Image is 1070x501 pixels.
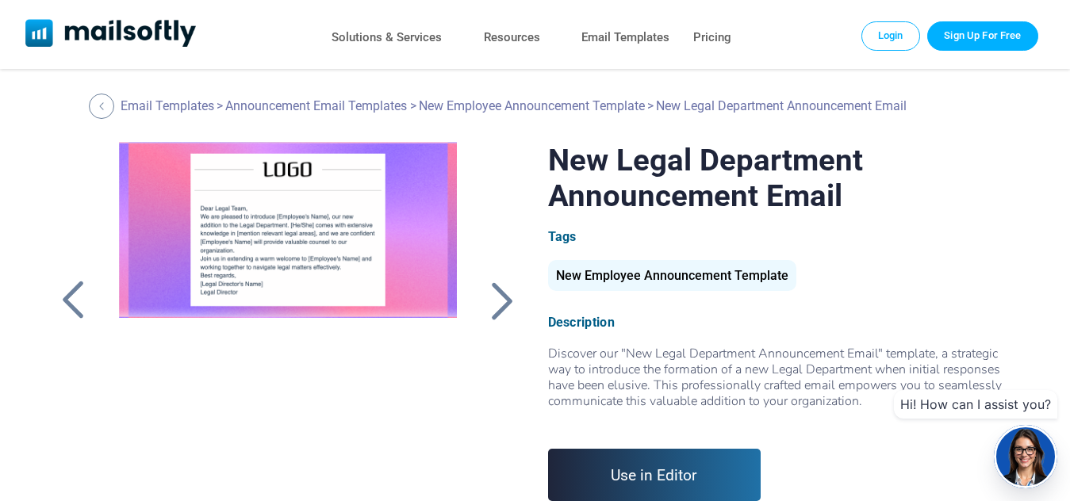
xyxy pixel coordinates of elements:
div: Description [548,315,1017,330]
div: Discover our "New Legal Department Announcement Email" template, a strategic way to introduce the... [548,346,1017,425]
a: New Employee Announcement Template [419,98,645,113]
div: New Employee Announcement Template [548,260,796,291]
a: Back [89,94,118,119]
div: Hi! How can I assist you? [894,390,1057,419]
a: Use in Editor [548,449,761,501]
a: Pricing [693,26,731,49]
h1: New Legal Department Announcement Email [548,142,1017,213]
a: Email Templates [581,26,669,49]
a: Login [861,21,920,50]
a: Mailsoftly [25,19,196,50]
a: Solutions & Services [332,26,442,49]
a: Announcement Email Templates [225,98,407,113]
a: Back [482,280,522,321]
a: Trial [927,21,1037,50]
a: Back [53,280,93,321]
a: New Employee Announcement Template [548,274,796,281]
a: Resources [484,26,540,49]
a: Email Templates [121,98,214,113]
div: Tags [548,229,1017,244]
